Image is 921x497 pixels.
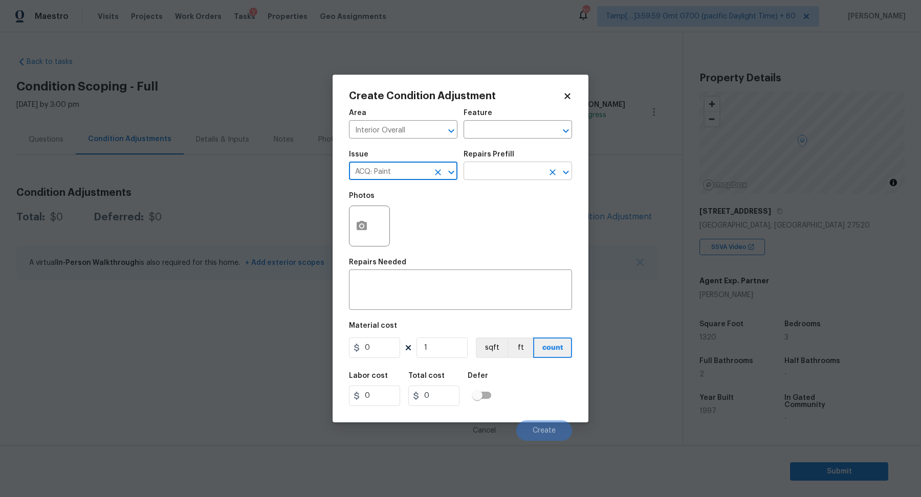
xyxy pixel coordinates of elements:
[349,322,397,329] h5: Material cost
[408,372,445,379] h5: Total cost
[516,420,572,441] button: Create
[559,165,573,179] button: Open
[559,124,573,138] button: Open
[533,427,556,435] span: Create
[349,372,388,379] h5: Labor cost
[444,165,458,179] button: Open
[545,165,560,179] button: Clear
[464,151,514,158] h5: Repairs Prefill
[349,91,563,101] h2: Create Condition Adjustment
[476,337,508,358] button: sqft
[473,427,496,435] span: Cancel
[349,259,406,266] h5: Repairs Needed
[431,165,445,179] button: Clear
[464,109,492,117] h5: Feature
[508,337,533,358] button: ft
[468,372,488,379] h5: Defer
[456,420,512,441] button: Cancel
[349,151,368,158] h5: Issue
[444,124,458,138] button: Open
[533,337,572,358] button: count
[349,109,366,117] h5: Area
[349,192,375,199] h5: Photos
